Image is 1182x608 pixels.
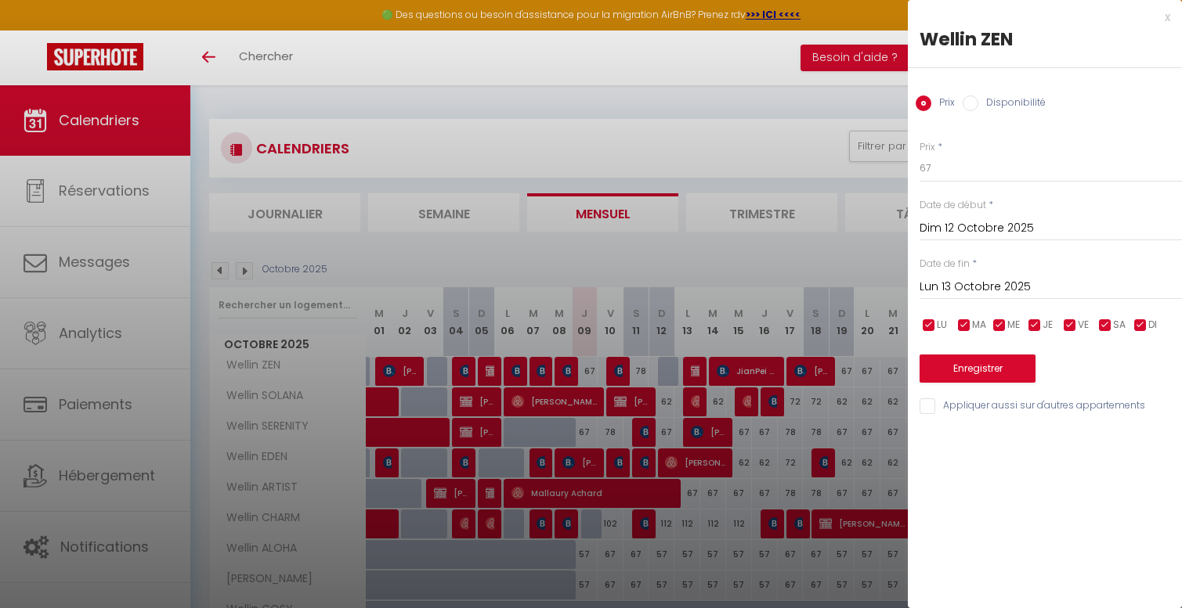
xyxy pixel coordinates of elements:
div: x [908,8,1170,27]
label: Disponibilité [978,95,1046,113]
div: Wellin ZEN [920,27,1170,52]
span: LU [937,318,947,333]
label: Date de début [920,198,986,213]
label: Date de fin [920,257,970,272]
span: MA [972,318,986,333]
label: Prix [931,95,955,113]
button: Enregistrer [920,354,1036,383]
span: SA [1113,318,1126,333]
span: JE [1043,318,1053,333]
span: VE [1078,318,1089,333]
label: Prix [920,140,935,155]
span: DI [1148,318,1157,333]
span: ME [1007,318,1020,333]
